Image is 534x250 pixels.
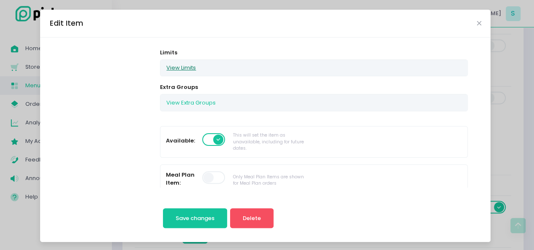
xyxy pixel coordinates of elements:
[50,18,83,29] div: Edit Item
[233,174,309,187] div: Only Meal Plan Items are shown for Meal Plan orders
[160,83,198,91] label: Extra Groups
[163,208,228,228] button: Save changes
[176,214,214,222] span: Save changes
[243,214,261,222] span: Delete
[230,208,274,228] button: Delete
[160,94,222,110] button: View Extra Groups
[233,132,309,152] div: This will set the item as unavailable, including for future dates.
[477,21,481,25] button: Close
[166,171,195,187] label: Meal Plan Item:
[160,48,177,57] label: Limits
[160,60,202,76] button: View Limits
[166,137,195,145] label: Available:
